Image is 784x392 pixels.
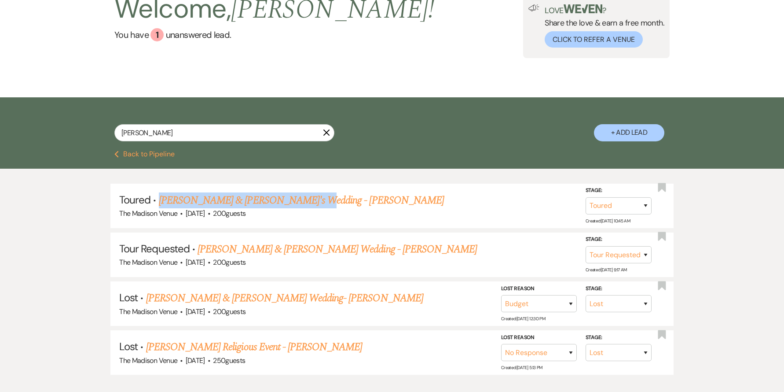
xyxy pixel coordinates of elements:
[545,31,643,48] button: Click to Refer a Venue
[114,124,334,141] input: Search by name, event date, email address or phone number
[119,193,150,207] span: Toured
[146,339,363,355] a: [PERSON_NAME] Religious Event - [PERSON_NAME]
[159,192,444,208] a: [PERSON_NAME] & [PERSON_NAME]'s Wedding - [PERSON_NAME]
[150,28,164,41] div: 1
[564,4,603,13] img: weven-logo-green.svg
[119,356,177,365] span: The Madison Venue
[198,241,477,257] a: [PERSON_NAME] & [PERSON_NAME] Wedding - [PERSON_NAME]
[119,209,177,218] span: The Madison Venue
[186,209,205,218] span: [DATE]
[594,124,664,141] button: + Add Lead
[186,356,205,365] span: [DATE]
[501,333,577,343] label: Lost Reason
[213,258,245,267] span: 200 guests
[114,151,175,158] button: Back to Pipeline
[501,316,545,322] span: Created: [DATE] 12:30 PM
[586,284,652,294] label: Stage:
[119,258,177,267] span: The Madison Venue
[501,365,542,370] span: Created: [DATE] 5:13 PM
[501,284,577,294] label: Lost Reason
[545,4,664,15] p: Love ?
[213,307,245,316] span: 200 guests
[119,307,177,316] span: The Madison Venue
[186,258,205,267] span: [DATE]
[186,307,205,316] span: [DATE]
[119,242,190,255] span: Tour Requested
[213,356,245,365] span: 250 guests
[586,333,652,343] label: Stage:
[114,28,434,41] a: You have 1 unanswered lead.
[586,235,652,244] label: Stage:
[119,340,138,353] span: Lost
[528,4,539,11] img: loud-speaker-illustration.svg
[539,4,664,48] div: Share the love & earn a free month.
[146,290,423,306] a: [PERSON_NAME] & [PERSON_NAME] Wedding- [PERSON_NAME]
[586,186,652,196] label: Stage:
[586,218,630,224] span: Created: [DATE] 10:45 AM
[119,291,138,304] span: Lost
[586,267,627,273] span: Created: [DATE] 9:17 AM
[213,209,245,218] span: 200 guests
